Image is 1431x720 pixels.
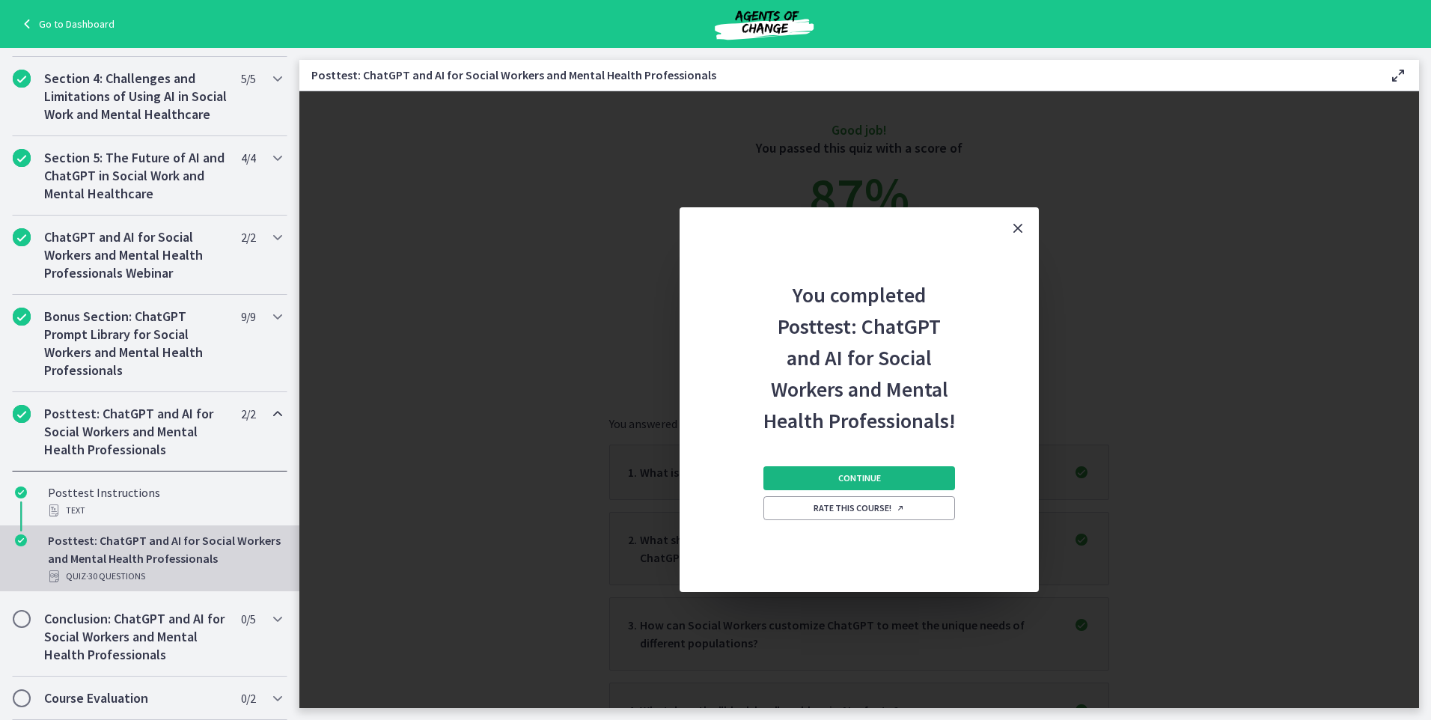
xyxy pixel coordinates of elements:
[13,70,31,88] i: Completed
[48,531,281,585] div: Posttest: ChatGPT and AI for Social Workers and Mental Health Professionals
[311,66,1365,84] h3: Posttest: ChatGPT and AI for Social Workers and Mental Health Professionals
[86,567,145,585] span: · 30 Questions
[241,689,255,707] span: 0 / 2
[13,308,31,326] i: Completed
[44,228,227,282] h2: ChatGPT and AI for Social Workers and Mental Health Professionals Webinar
[241,70,255,88] span: 5 / 5
[44,610,227,664] h2: Conclusion: ChatGPT and AI for Social Workers and Mental Health Professionals
[13,228,31,246] i: Completed
[241,149,255,167] span: 4 / 4
[48,567,281,585] div: Quiz
[763,466,955,490] button: Continue
[674,6,854,42] img: Agents of Change
[760,249,958,436] h2: You completed Posttest: ChatGPT and AI for Social Workers and Mental Health Professionals!
[15,534,27,546] i: Completed
[48,483,281,519] div: Posttest Instructions
[241,610,255,628] span: 0 / 5
[241,405,255,423] span: 2 / 2
[896,504,905,513] i: Opens in a new window
[48,501,281,519] div: Text
[241,228,255,246] span: 2 / 2
[13,405,31,423] i: Completed
[997,207,1039,249] button: Close
[44,70,227,123] h2: Section 4: Challenges and Limitations of Using AI in Social Work and Mental Healthcare
[838,472,881,484] span: Continue
[763,496,955,520] a: Rate this course! Opens in a new window
[44,149,227,203] h2: Section 5: The Future of AI and ChatGPT in Social Work and Mental Healthcare
[13,149,31,167] i: Completed
[15,486,27,498] i: Completed
[44,405,227,459] h2: Posttest: ChatGPT and AI for Social Workers and Mental Health Professionals
[44,689,227,707] h2: Course Evaluation
[241,308,255,326] span: 9 / 9
[44,308,227,379] h2: Bonus Section: ChatGPT Prompt Library for Social Workers and Mental Health Professionals
[814,502,905,514] span: Rate this course!
[18,15,115,33] a: Go to Dashboard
